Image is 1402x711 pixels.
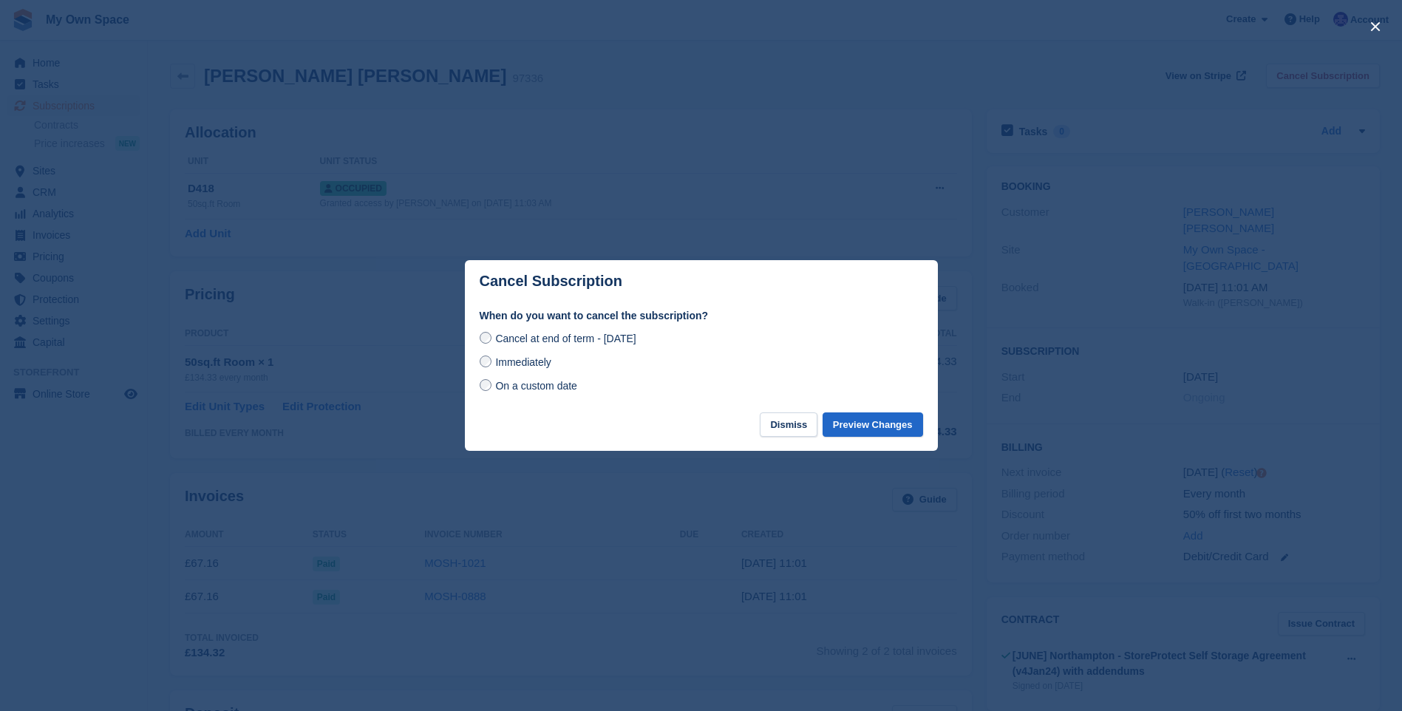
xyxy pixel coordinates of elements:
p: Cancel Subscription [480,273,622,290]
label: When do you want to cancel the subscription? [480,308,923,324]
input: On a custom date [480,379,491,391]
input: Cancel at end of term - [DATE] [480,332,491,344]
span: On a custom date [495,380,577,392]
span: Cancel at end of term - [DATE] [495,333,636,344]
button: Preview Changes [823,412,923,437]
button: Dismiss [760,412,817,437]
span: Immediately [495,356,551,368]
button: close [1364,15,1387,38]
input: Immediately [480,355,491,367]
